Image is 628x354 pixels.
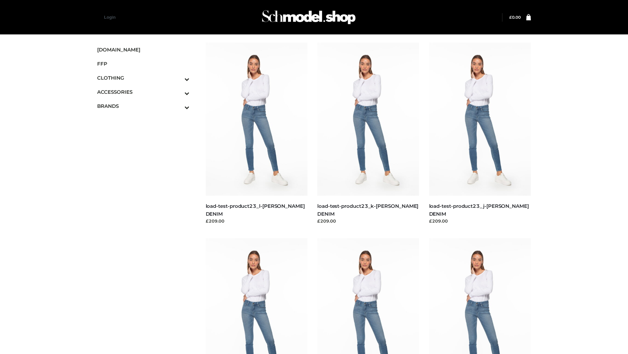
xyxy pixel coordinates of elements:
div: £209.00 [206,218,308,224]
a: £0.00 [509,15,521,20]
span: ACCESSORIES [97,88,189,96]
a: [DOMAIN_NAME] [97,43,189,57]
button: Toggle Submenu [166,99,189,113]
span: [DOMAIN_NAME] [97,46,189,53]
span: BRANDS [97,102,189,110]
a: CLOTHINGToggle Submenu [97,71,189,85]
a: Login [104,15,115,20]
bdi: 0.00 [509,15,521,20]
a: ACCESSORIESToggle Submenu [97,85,189,99]
div: £209.00 [429,218,531,224]
span: CLOTHING [97,74,189,82]
div: £209.00 [317,218,419,224]
button: Toggle Submenu [166,85,189,99]
a: load-test-product23_j-[PERSON_NAME] DENIM [429,203,529,217]
span: FFP [97,60,189,68]
img: Schmodel Admin 964 [260,4,358,30]
a: load-test-product23_l-[PERSON_NAME] DENIM [206,203,305,217]
a: FFP [97,57,189,71]
a: BRANDSToggle Submenu [97,99,189,113]
button: Toggle Submenu [166,71,189,85]
a: load-test-product23_k-[PERSON_NAME] DENIM [317,203,418,217]
span: £ [509,15,512,20]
